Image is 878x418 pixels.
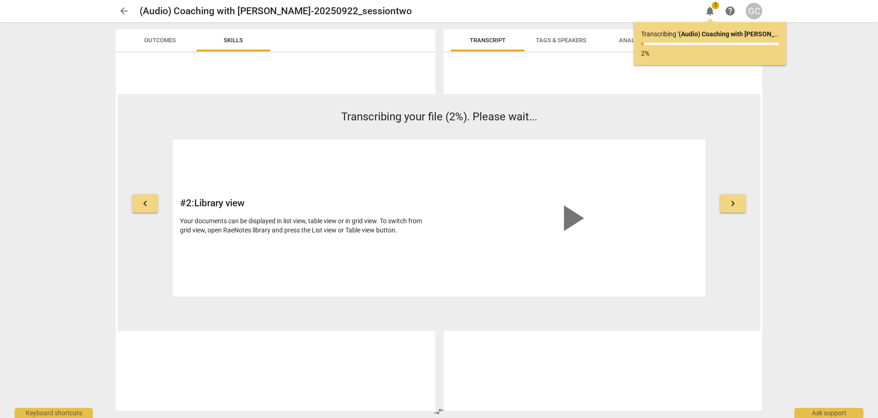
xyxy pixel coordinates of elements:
[794,408,863,418] div: Ask support
[704,6,715,17] span: notifications
[641,29,779,39] p: Transcribing ...
[180,198,434,209] h2: # 2 : Library view
[641,49,779,58] p: 2%
[725,6,736,17] span: help
[722,3,738,19] a: Help
[140,198,151,209] span: keyboard_arrow_left
[678,30,862,38] b: ' (Audio) Coaching with [PERSON_NAME]-20250922_sessiontwo '
[470,37,506,44] span: Transcript
[224,37,243,44] span: Skills
[15,408,93,418] div: Keyboard shortcuts
[536,37,586,44] span: Tags & Speakers
[341,110,537,123] span: Transcribing your file (2%). Please wait...
[727,198,738,209] span: keyboard_arrow_right
[118,6,129,17] span: arrow_back
[746,3,762,19] button: GC
[702,3,718,19] button: Notifications
[140,6,412,17] h2: (Audio) Coaching with [PERSON_NAME]-20250922_sessiontwo
[712,2,719,9] span: 1
[144,37,176,44] span: Outcomes
[549,196,593,240] span: play_arrow
[433,406,445,417] span: compare_arrows
[180,216,434,235] div: Your documents can be displayed in list view, table view or in grid view. To switch from grid vie...
[619,37,650,44] span: Analytics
